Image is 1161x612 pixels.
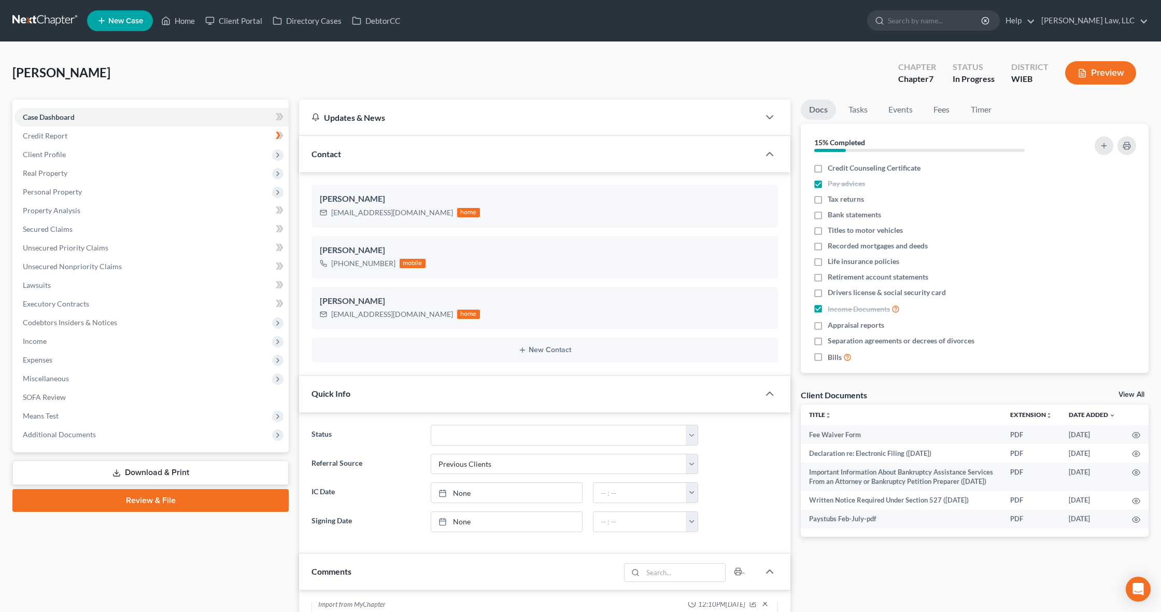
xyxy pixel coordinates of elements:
[1036,11,1148,30] a: [PERSON_NAME] Law, LLC
[1002,510,1060,528] td: PDF
[23,281,51,289] span: Lawsuits
[1109,412,1115,419] i: expand_more
[828,241,928,251] span: Recorded mortgages and deeds
[925,100,958,120] a: Fees
[1002,444,1060,463] td: PDF
[23,206,80,215] span: Property Analysis
[1060,463,1124,491] td: [DATE]
[801,463,1002,491] td: Important Information About Bankruptcy Assistance Services From an Attorney or Bankruptcy Petitio...
[23,187,82,196] span: Personal Property
[15,220,289,239] a: Secured Claims
[962,100,1000,120] a: Timer
[320,244,770,257] div: [PERSON_NAME]
[331,207,453,218] div: [EMAIL_ADDRESS][DOMAIN_NAME]
[23,113,75,121] span: Case Dashboard
[312,112,747,123] div: Updates & News
[23,150,66,159] span: Client Profile
[1002,425,1060,444] td: PDF
[1010,411,1052,419] a: Extensionunfold_more
[698,600,745,609] span: 12:10PM[DATE]
[801,100,836,120] a: Docs
[15,239,289,257] a: Unsecured Priority Claims
[801,510,1002,528] td: Paystubs Feb-July-pdf
[108,17,143,25] span: New Case
[320,346,770,354] button: New Contact
[23,374,69,383] span: Miscellaneous
[1060,491,1124,510] td: [DATE]
[888,11,983,30] input: Search by name...
[828,178,865,189] span: Pay advices
[23,131,67,140] span: Credit Report
[828,320,884,330] span: Appraisal reports
[12,461,289,485] a: Download & Print
[267,11,347,30] a: Directory Cases
[1002,463,1060,491] td: PDF
[306,454,426,475] label: Referral Source
[828,352,842,363] span: Bills
[306,511,426,532] label: Signing Date
[593,483,686,503] input: -- : --
[15,388,289,407] a: SOFA Review
[801,444,1002,463] td: Declaration re: Electronic Filing ([DATE])
[953,61,995,73] div: Status
[1000,11,1035,30] a: Help
[457,310,480,319] div: home
[1065,61,1136,85] button: Preview
[312,149,341,159] span: Contact
[1011,61,1049,73] div: District
[880,100,921,120] a: Events
[1126,577,1151,602] div: Open Intercom Messenger
[12,65,110,80] span: [PERSON_NAME]
[828,272,928,282] span: Retirement account statements
[156,11,200,30] a: Home
[23,337,47,345] span: Income
[828,304,890,314] span: Income Documents
[312,566,351,576] span: Comments
[306,482,426,503] label: IC Date
[23,393,66,401] span: SOFA Review
[15,276,289,295] a: Lawsuits
[431,483,582,503] a: None
[825,412,831,419] i: unfold_more
[431,512,582,532] a: None
[828,336,974,346] span: Separation agreements or decrees of divorces
[801,425,1002,444] td: Fee Waiver Form
[828,287,946,298] span: Drivers license & social security card
[828,256,899,267] span: Life insurance policies
[1046,412,1052,419] i: unfold_more
[593,512,686,532] input: -- : --
[331,309,453,319] div: [EMAIL_ADDRESS][DOMAIN_NAME]
[331,258,395,269] div: [PHONE_NUMBER]
[15,295,289,313] a: Executory Contracts
[457,208,480,217] div: home
[801,491,1002,510] td: Written Notice Required Under Section 527 ([DATE])
[23,299,89,308] span: Executory Contracts
[15,127,289,145] a: Credit Report
[15,108,289,127] a: Case Dashboard
[828,225,903,235] span: Titles to motor vehicles
[898,73,936,85] div: Chapter
[12,489,289,512] a: Review & File
[23,243,108,252] span: Unsecured Priority Claims
[828,194,864,204] span: Tax returns
[898,61,936,73] div: Chapter
[814,138,865,147] strong: 15% Completed
[929,74,933,84] span: 7
[828,210,881,220] span: Bank statements
[1060,425,1124,444] td: [DATE]
[1002,491,1060,510] td: PDF
[306,425,426,446] label: Status
[809,411,831,419] a: Titleunfold_more
[200,11,267,30] a: Client Portal
[1118,391,1144,398] a: View All
[320,295,770,308] div: [PERSON_NAME]
[347,11,405,30] a: DebtorCC
[318,600,386,610] div: Import from MyChapter
[23,225,73,233] span: Secured Claims
[312,388,350,398] span: Quick Info
[23,262,122,271] span: Unsecured Nonpriority Claims
[1069,411,1115,419] a: Date Added expand_more
[400,259,426,268] div: mobile
[828,163,921,173] span: Credit Counseling Certificate
[1060,444,1124,463] td: [DATE]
